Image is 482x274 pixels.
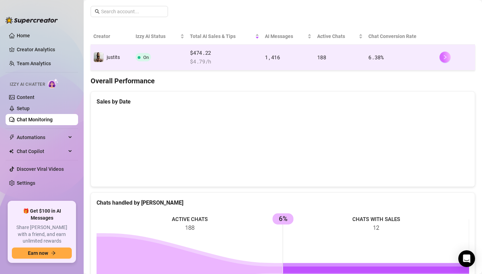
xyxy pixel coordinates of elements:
[12,224,72,245] span: Share [PERSON_NAME] with a friend, and earn unlimited rewards
[314,28,366,45] th: Active Chats
[17,180,35,186] a: Settings
[9,149,14,154] img: Chat Copilot
[190,49,259,57] span: $474.22
[190,58,259,66] span: $ 4.79 /h
[6,17,58,24] img: logo-BBDzfeDw.svg
[91,76,475,86] h4: Overall Performance
[366,28,436,45] th: Chat Conversion Rate
[262,28,314,45] th: AI Messages
[17,33,30,38] a: Home
[439,52,451,63] button: right
[28,250,48,256] span: Earn now
[136,32,179,40] span: Izzy AI Status
[133,28,187,45] th: Izzy AI Status
[107,54,120,60] span: justits
[48,78,59,89] img: AI Chatter
[97,198,469,207] div: Chats handled by [PERSON_NAME]
[17,132,66,143] span: Automations
[12,208,72,221] span: 🎁 Get $100 in AI Messages
[17,61,51,66] a: Team Analytics
[187,28,262,45] th: Total AI Sales & Tips
[443,55,447,60] span: right
[17,146,66,157] span: Chat Copilot
[91,28,133,45] th: Creator
[17,166,64,172] a: Discover Viral Videos
[265,54,280,61] span: 1,416
[17,117,53,122] a: Chat Monitoring
[317,54,326,61] span: 188
[94,52,104,62] img: justits
[17,106,30,111] a: Setup
[190,32,254,40] span: Total AI Sales & Tips
[265,32,306,40] span: AI Messages
[368,54,384,61] span: 6.38 %
[17,44,72,55] a: Creator Analytics
[95,9,100,14] span: search
[458,250,475,267] div: Open Intercom Messenger
[101,8,164,15] input: Search account...
[97,97,469,106] div: Sales by Date
[9,135,15,140] span: thunderbolt
[12,248,72,259] button: Earn nowarrow-right
[17,94,35,100] a: Content
[143,55,149,60] span: On
[317,32,358,40] span: Active Chats
[10,81,45,88] span: Izzy AI Chatter
[51,251,56,256] span: arrow-right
